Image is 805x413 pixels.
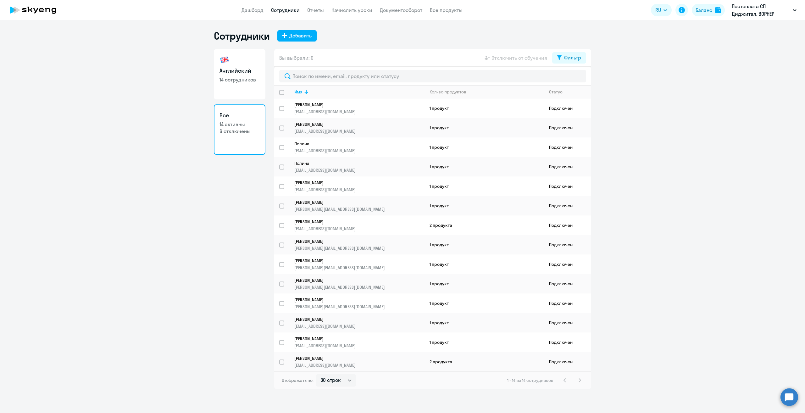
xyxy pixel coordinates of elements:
input: Поиск по имени, email, продукту или статусу [279,70,586,82]
td: 2 продукта [425,352,544,371]
button: Постоплата СП Диджитал, ВОРНЕР МЬЮЗИК, ООО [729,3,800,18]
td: Подключен [544,332,591,352]
a: Полина[EMAIL_ADDRESS][DOMAIN_NAME] [294,141,424,153]
a: [PERSON_NAME][EMAIL_ADDRESS][DOMAIN_NAME] [294,219,424,232]
div: Фильтр [564,54,581,61]
div: Имя [294,89,303,95]
td: Подключен [544,254,591,274]
td: Подключен [544,137,591,157]
td: 1 продукт [425,118,544,137]
p: Постоплата СП Диджитал, ВОРНЕР МЬЮЗИК, ООО [732,3,790,18]
div: Добавить [289,32,312,39]
p: [EMAIL_ADDRESS][DOMAIN_NAME] [294,343,424,349]
p: [EMAIL_ADDRESS][DOMAIN_NAME] [294,226,424,232]
div: Баланс [696,6,712,14]
td: 2 продукта [425,215,544,235]
p: [PERSON_NAME] [294,277,416,283]
p: [PERSON_NAME] [294,258,416,264]
h3: Все [219,111,260,120]
p: 6 отключены [219,128,260,135]
td: 1 продукт [425,235,544,254]
p: Полина [294,141,416,147]
p: [EMAIL_ADDRESS][DOMAIN_NAME] [294,187,424,193]
p: [PERSON_NAME] [294,219,416,225]
a: Начислить уроки [331,7,372,13]
a: [PERSON_NAME][PERSON_NAME][EMAIL_ADDRESS][DOMAIN_NAME] [294,199,424,212]
a: Документооборот [380,7,422,13]
p: [EMAIL_ADDRESS][DOMAIN_NAME] [294,167,424,173]
td: 1 продукт [425,332,544,352]
span: Отображать по: [282,377,314,383]
button: Балансbalance [692,4,725,16]
a: [PERSON_NAME][EMAIL_ADDRESS][DOMAIN_NAME] [294,102,424,114]
img: balance [715,7,721,13]
a: Дашборд [241,7,264,13]
td: 1 продукт [425,176,544,196]
p: [PERSON_NAME][EMAIL_ADDRESS][DOMAIN_NAME] [294,206,424,212]
p: [PERSON_NAME] [294,336,416,342]
p: [PERSON_NAME] [294,102,416,108]
td: 1 продукт [425,293,544,313]
span: 1 - 14 из 14 сотрудников [507,377,553,383]
p: [PERSON_NAME] [294,355,416,361]
h1: Сотрудники [214,30,270,42]
p: [PERSON_NAME] [294,121,416,127]
p: [PERSON_NAME][EMAIL_ADDRESS][DOMAIN_NAME] [294,265,424,271]
td: 1 продукт [425,254,544,274]
a: [PERSON_NAME][PERSON_NAME][EMAIL_ADDRESS][DOMAIN_NAME] [294,258,424,271]
td: Подключен [544,293,591,313]
p: [PERSON_NAME] [294,238,416,244]
a: [PERSON_NAME][PERSON_NAME][EMAIL_ADDRESS][DOMAIN_NAME] [294,277,424,290]
td: Подключен [544,196,591,215]
button: Фильтр [552,52,586,64]
p: [PERSON_NAME] [294,297,416,303]
a: [PERSON_NAME][PERSON_NAME][EMAIL_ADDRESS][DOMAIN_NAME] [294,297,424,310]
button: Добавить [277,30,317,42]
a: Все14 активны6 отключены [214,104,265,155]
span: Вы выбрали: 0 [279,54,314,62]
h3: Английский [219,67,260,75]
td: Подключен [544,352,591,371]
p: 14 активны [219,121,260,128]
p: [EMAIL_ADDRESS][DOMAIN_NAME] [294,362,424,368]
p: [PERSON_NAME] [294,180,416,186]
a: Английский14 сотрудников [214,49,265,99]
div: Кол-во продуктов [430,89,544,95]
p: [EMAIL_ADDRESS][DOMAIN_NAME] [294,148,424,153]
td: Подключен [544,313,591,332]
p: [EMAIL_ADDRESS][DOMAIN_NAME] [294,323,424,329]
a: Все продукты [430,7,463,13]
div: Статус [549,89,591,95]
a: Полина[EMAIL_ADDRESS][DOMAIN_NAME] [294,160,424,173]
div: Статус [549,89,563,95]
p: [PERSON_NAME][EMAIL_ADDRESS][DOMAIN_NAME] [294,284,424,290]
a: [PERSON_NAME][EMAIL_ADDRESS][DOMAIN_NAME] [294,336,424,349]
p: 14 сотрудников [219,76,260,83]
td: Подключен [544,118,591,137]
td: Подключен [544,98,591,118]
div: Имя [294,89,424,95]
div: Кол-во продуктов [430,89,466,95]
td: 1 продукт [425,274,544,293]
td: Подключен [544,215,591,235]
a: [PERSON_NAME][EMAIL_ADDRESS][DOMAIN_NAME] [294,180,424,193]
td: 1 продукт [425,196,544,215]
a: [PERSON_NAME][PERSON_NAME][EMAIL_ADDRESS][DOMAIN_NAME] [294,238,424,251]
p: [PERSON_NAME] [294,199,416,205]
td: Подключен [544,157,591,176]
td: 1 продукт [425,137,544,157]
p: [PERSON_NAME][EMAIL_ADDRESS][DOMAIN_NAME] [294,245,424,251]
td: Подключен [544,176,591,196]
a: [PERSON_NAME][EMAIL_ADDRESS][DOMAIN_NAME] [294,316,424,329]
a: [PERSON_NAME][EMAIL_ADDRESS][DOMAIN_NAME] [294,121,424,134]
p: Полина [294,160,416,166]
button: RU [651,4,672,16]
p: [PERSON_NAME][EMAIL_ADDRESS][DOMAIN_NAME] [294,304,424,310]
a: [PERSON_NAME][EMAIL_ADDRESS][DOMAIN_NAME] [294,355,424,368]
span: RU [655,6,661,14]
p: [EMAIL_ADDRESS][DOMAIN_NAME] [294,109,424,114]
img: english [219,55,230,65]
td: 1 продукт [425,98,544,118]
td: Подключен [544,274,591,293]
